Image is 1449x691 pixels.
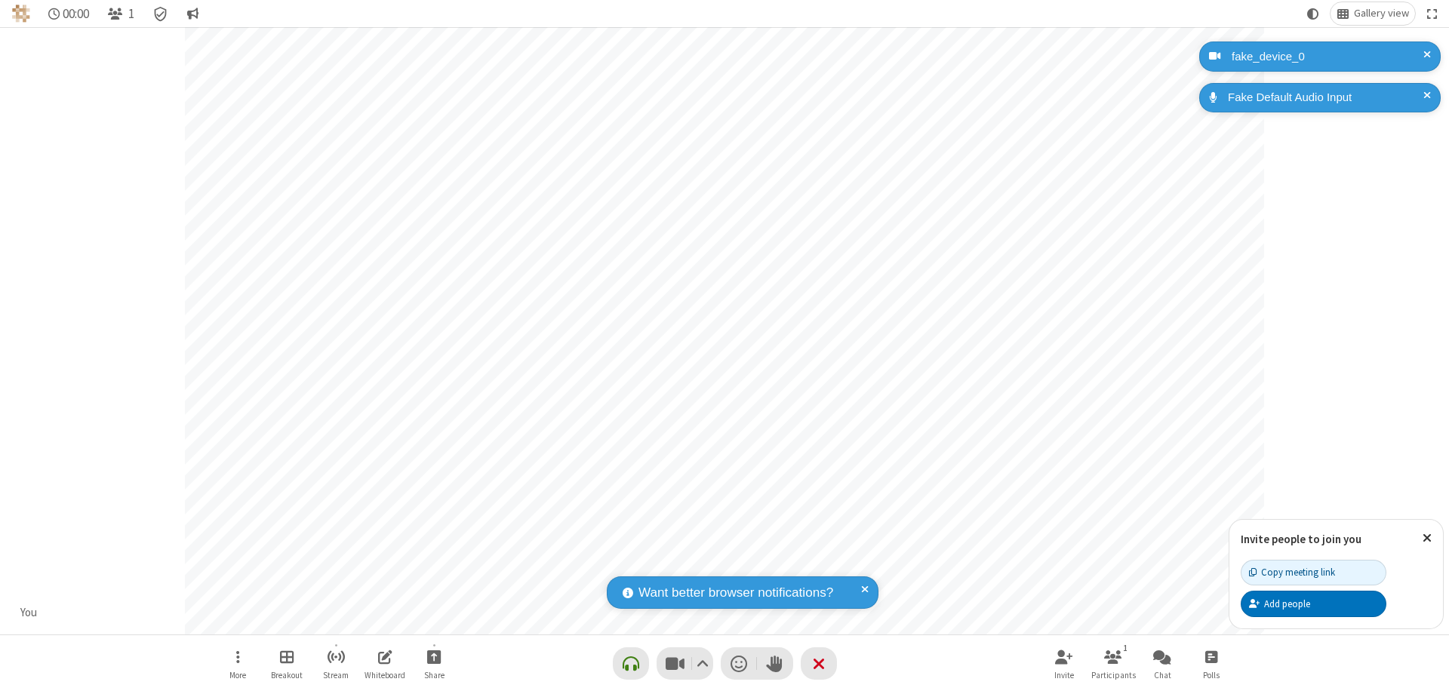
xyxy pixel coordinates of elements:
[101,2,140,25] button: Open participant list
[1249,565,1335,579] div: Copy meeting link
[215,642,260,685] button: Open menu
[1241,560,1386,585] button: Copy meeting link
[1041,642,1087,685] button: Invite participants (⌘+Shift+I)
[1140,642,1185,685] button: Open chat
[657,647,713,680] button: Stop video (⌘+Shift+V)
[313,642,358,685] button: Start streaming
[1189,642,1234,685] button: Open poll
[1241,532,1361,546] label: Invite people to join you
[1411,520,1443,557] button: Close popover
[128,7,134,21] span: 1
[613,647,649,680] button: Connect your audio
[12,5,30,23] img: QA Selenium DO NOT DELETE OR CHANGE
[1119,641,1132,655] div: 1
[1241,591,1386,616] button: Add people
[692,647,712,680] button: Video setting
[1301,2,1325,25] button: Using system theme
[63,7,89,21] span: 00:00
[1203,671,1220,680] span: Polls
[721,647,757,680] button: Send a reaction
[264,642,309,685] button: Manage Breakout Rooms
[1331,2,1415,25] button: Change layout
[1226,48,1429,66] div: fake_device_0
[271,671,303,680] span: Breakout
[146,2,175,25] div: Meeting details Encryption enabled
[801,647,837,680] button: End or leave meeting
[42,2,96,25] div: Timer
[411,642,457,685] button: Start sharing
[1054,671,1074,680] span: Invite
[424,671,445,680] span: Share
[1091,671,1136,680] span: Participants
[1421,2,1444,25] button: Fullscreen
[15,604,43,622] div: You
[365,671,405,680] span: Whiteboard
[1154,671,1171,680] span: Chat
[638,583,833,603] span: Want better browser notifications?
[1223,89,1429,106] div: Fake Default Audio Input
[757,647,793,680] button: Raise hand
[323,671,349,680] span: Stream
[1091,642,1136,685] button: Open participant list
[362,642,408,685] button: Open shared whiteboard
[180,2,205,25] button: Conversation
[1354,8,1409,20] span: Gallery view
[229,671,246,680] span: More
